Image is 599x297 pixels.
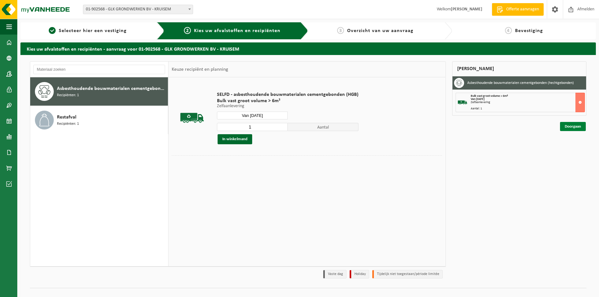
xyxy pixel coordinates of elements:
span: Asbesthoudende bouwmaterialen cementgebonden (hechtgebonden) [57,85,166,92]
span: Bulk vast groot volume > 6m³ [217,98,358,104]
div: Keuze recipiënt en planning [169,62,231,77]
span: Restafval [57,113,76,121]
div: Aantal: 1 [471,107,585,110]
button: Restafval Recipiënten: 1 [30,106,168,134]
li: Holiday [350,270,369,278]
span: Recipiënten: 1 [57,92,79,98]
li: Tijdelijk niet toegestaan/période limitée [372,270,443,278]
span: SELFD - asbesthoudende bouwmaterialen cementgebonden (HGB) [217,91,358,98]
span: Bulk vast groot volume > 6m³ [471,94,508,98]
p: Zelfaanlevering [217,104,358,108]
a: Doorgaan [560,122,586,131]
span: Kies uw afvalstoffen en recipiënten [194,28,280,33]
span: 2 [184,27,191,34]
span: Aantal [288,123,358,131]
span: Recipiënten: 1 [57,121,79,127]
a: 1Selecteer hier een vestiging [24,27,152,35]
span: 01-902568 - GLK GRONDWERKEN BV - KRUISEM [83,5,193,14]
button: Asbesthoudende bouwmaterialen cementgebonden (hechtgebonden) Recipiënten: 1 [30,77,168,106]
input: Materiaal zoeken [33,65,165,74]
a: Offerte aanvragen [492,3,544,16]
button: In winkelmand [218,134,252,144]
div: Zelfaanlevering [471,101,585,104]
span: Selecteer hier een vestiging [59,28,127,33]
span: Bevestiging [515,28,543,33]
span: Offerte aanvragen [505,6,541,13]
span: Overzicht van uw aanvraag [347,28,413,33]
span: 1 [49,27,56,34]
h2: Kies uw afvalstoffen en recipiënten - aanvraag voor 01-902568 - GLK GRONDWERKEN BV - KRUISEM [20,42,596,55]
strong: [PERSON_NAME] [451,7,482,12]
span: 4 [505,27,512,34]
input: Selecteer datum [217,112,288,119]
div: [PERSON_NAME] [452,61,587,76]
strong: Van [DATE] [471,97,485,101]
h3: Asbesthoudende bouwmaterialen cementgebonden (hechtgebonden) [467,78,574,88]
li: Vaste dag [323,270,347,278]
span: 3 [337,27,344,34]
